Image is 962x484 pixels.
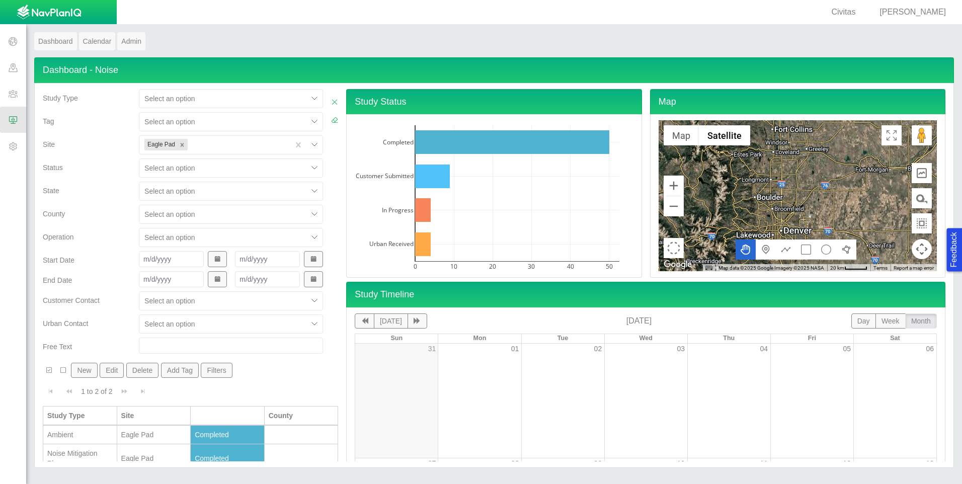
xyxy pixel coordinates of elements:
[265,406,339,426] th: County
[195,411,260,421] div: Status
[144,139,177,150] div: Eagle Pad
[208,271,227,287] button: Show Date Picker
[43,94,78,102] span: Study Type
[331,97,338,107] a: Close Filters
[912,188,932,208] button: Measure
[912,163,932,183] button: Elevation
[836,239,856,260] button: Draw a polygon
[890,335,900,342] span: Sat
[661,258,694,271] a: Open this area in Google Maps (opens a new window)
[831,8,855,16] span: Civitas
[201,363,232,378] button: Filters
[867,7,950,18] div: [PERSON_NAME]
[664,176,684,196] button: Zoom in
[639,335,652,342] span: Wed
[43,140,55,148] span: Site
[926,459,934,467] a: 13
[117,32,145,50] a: Admin
[664,238,684,258] button: Select area
[827,264,870,271] button: Map Scale: 20 km per 42 pixels
[843,459,851,467] a: 12
[776,239,796,260] button: Draw a multipoint line
[408,313,427,329] button: next
[374,313,408,329] button: [DATE]
[34,57,954,83] h4: Dashboard - Noise
[177,139,188,150] div: Remove Eagle Pad
[905,313,937,329] button: month
[79,32,116,50] a: Calendar
[355,313,374,329] button: previous
[304,251,323,267] button: Show Date Picker
[47,448,113,468] div: Noise Mitigation Plan
[195,430,260,440] div: Completed
[195,453,260,463] div: Completed
[77,386,116,400] div: 1 to 2 of 2
[705,265,712,272] button: Keyboard shortcuts
[43,406,117,426] th: Study Type
[428,345,436,353] a: 31
[139,251,204,267] input: m/d/yyyy
[626,316,652,325] span: [DATE]
[117,426,191,444] td: Eagle Pad
[43,276,72,284] span: End Date
[71,363,97,378] button: New
[912,239,932,259] button: Map camera controls
[594,345,602,353] a: 02
[43,210,65,218] span: County
[699,125,750,145] button: Show satellite imagery
[191,406,265,426] th: Status
[879,8,946,16] span: [PERSON_NAME]
[796,239,816,260] button: Draw a rectangle
[43,319,88,328] span: Urban Contact
[191,444,265,473] td: Completed
[661,258,694,271] img: Google
[723,335,735,342] span: Thu
[594,459,602,467] a: 09
[346,282,945,307] h4: Study Timeline
[331,115,338,125] a: Clear Filters
[830,265,844,271] span: 20 km
[43,382,338,401] div: Pagination
[43,164,63,172] span: Status
[756,239,776,260] button: Add a marker
[873,265,888,271] a: Terms (opens in new tab)
[126,363,159,378] button: Delete
[875,313,906,329] button: week
[760,459,768,467] a: 11
[121,453,187,463] div: Eagle Pad
[139,271,204,287] input: m/d/yyyy
[43,343,72,351] span: Free Text
[557,335,568,342] span: Tue
[235,251,300,267] input: m/d/yyyy
[43,256,74,264] span: Start Date
[816,239,836,260] button: Draw a circle
[191,426,265,444] td: Completed
[808,335,816,342] span: Fri
[235,271,300,287] input: m/d/yyyy
[851,313,876,329] button: day
[43,296,100,304] span: Customer Contact
[43,233,73,241] span: Operation
[100,363,124,378] button: Edit
[17,5,82,21] img: UrbanGroupSolutionsTheme$USG_Images$logo.png
[43,426,117,444] td: Ambient
[664,125,699,145] button: Show street map
[718,265,824,271] span: Map data ©2025 Google Imagery ©2025 NASA
[650,89,945,115] h4: Map
[677,345,685,353] a: 03
[511,345,519,353] a: 01
[894,265,934,271] a: Report a map error
[269,411,334,421] div: County
[47,430,113,440] div: Ambient
[346,89,642,115] h4: Study Status
[912,213,932,233] button: Measure
[34,32,77,50] a: Dashboard
[664,196,684,216] button: Zoom out
[117,444,191,473] td: Eagle Pad
[208,251,227,267] button: Show Date Picker
[428,459,436,467] a: 07
[47,411,113,421] div: Study Type
[390,335,403,342] span: Sun
[736,239,756,260] button: Move the map
[843,345,851,353] a: 05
